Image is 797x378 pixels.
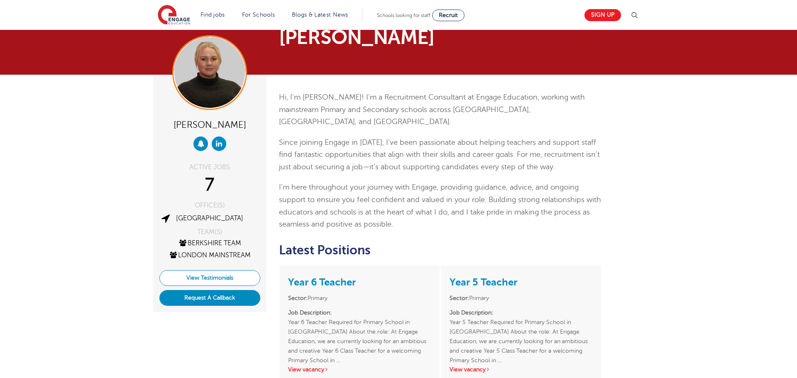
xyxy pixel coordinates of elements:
[279,91,602,128] p: Hi, I’m [PERSON_NAME]! I’m a Recruitment Consultant at Engage Education, working with mainstream ...
[288,293,431,303] li: Primary
[159,116,260,132] div: [PERSON_NAME]
[439,12,458,18] span: Recruit
[242,12,275,18] a: For Schools
[450,310,493,316] strong: Job Description:
[279,243,602,257] h2: Latest Positions
[288,310,332,316] strong: Job Description:
[288,295,308,301] strong: Sector:
[450,276,517,288] a: Year 5 Teacher
[377,12,430,18] span: Schools looking for staff
[279,181,602,230] p: I’m here throughout your journey with Engage, providing guidance, advice, and ongoing support to ...
[159,229,260,235] div: TEAM(S)
[159,290,260,306] button: Request A Callback
[288,366,329,373] a: View vacancy
[450,366,490,373] a: View vacancy
[178,239,241,247] a: Berkshire Team
[200,12,225,18] a: Find jobs
[288,276,356,288] a: Year 6 Teacher
[292,12,348,18] a: Blogs & Latest News
[176,215,243,222] a: [GEOGRAPHIC_DATA]
[279,27,476,47] h1: [PERSON_NAME]
[450,295,469,301] strong: Sector:
[432,10,465,21] a: Recruit
[584,9,621,21] a: Sign up
[169,251,251,259] a: London Mainstream
[450,308,593,356] p: Year 5 Teacher Required for Primary School in [GEOGRAPHIC_DATA] About the role: At Engage Educati...
[279,137,602,173] p: Since joining Engage in [DATE], I’ve been passionate about helping teachers and support staff fin...
[288,308,431,356] p: Year 6 Teacher Required for Primary School in [GEOGRAPHIC_DATA] About the role: At Engage Educati...
[159,202,260,209] div: OFFICE(S)
[159,164,260,171] div: ACTIVE JOBS
[159,270,260,286] a: View Testimonials
[159,175,260,195] div: 7
[158,5,190,26] img: Engage Education
[450,293,593,303] li: Primary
